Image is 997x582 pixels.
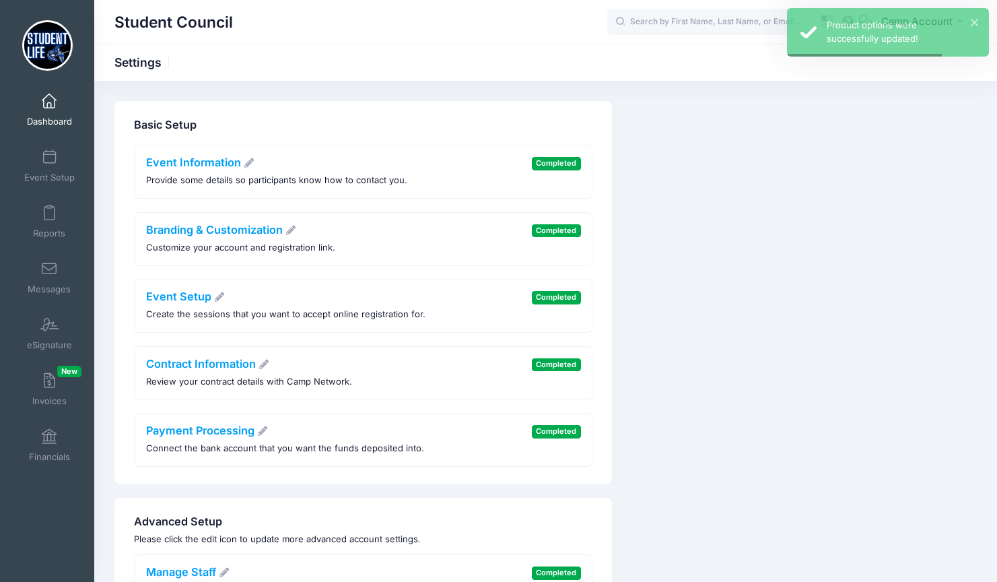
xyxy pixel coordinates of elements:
button: × [971,19,978,26]
img: Student Council [22,20,73,71]
p: Review your contract details with Camp Network. [146,375,352,389]
a: Contract Information [146,357,270,370]
p: Provide some details so participants know how to contact you. [146,174,407,187]
span: Messages [28,284,71,295]
span: New [57,366,81,377]
a: eSignature [18,310,81,357]
h1: Settings [114,55,173,69]
h4: Advanced Setup [134,515,592,529]
span: Completed [532,425,581,438]
span: Completed [532,567,581,579]
span: Completed [532,358,581,371]
a: Dashboard [18,86,81,133]
a: Branding & Customization [146,223,297,236]
a: Financials [18,422,81,469]
span: Dashboard [27,116,72,127]
span: Invoices [32,395,67,407]
a: InvoicesNew [18,366,81,413]
a: Messages [18,254,81,301]
h4: Basic Setup [134,119,592,132]
a: Event Setup [146,290,226,303]
a: Reports [18,198,81,245]
p: Connect the bank account that you want the funds deposited into. [146,442,424,455]
input: Search by First Name, Last Name, or Email... [607,9,809,36]
a: Payment Processing [146,424,269,437]
span: Completed [532,291,581,304]
a: Manage Staff [146,565,230,579]
span: Reports [33,228,65,239]
span: Completed [532,157,581,170]
button: Camp Account [872,7,977,38]
p: Customize your account and registration link. [146,241,335,255]
div: Product options were successfully updated! [827,19,978,45]
a: Event Information [146,156,255,169]
span: Financials [29,451,70,463]
a: Event Setup [18,142,81,189]
h1: Student Council [114,7,233,38]
span: Event Setup [24,172,75,183]
p: Create the sessions that you want to accept online registration for. [146,308,425,321]
p: Please click the edit icon to update more advanced account settings. [134,533,592,546]
span: eSignature [27,339,72,351]
span: Completed [532,224,581,237]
